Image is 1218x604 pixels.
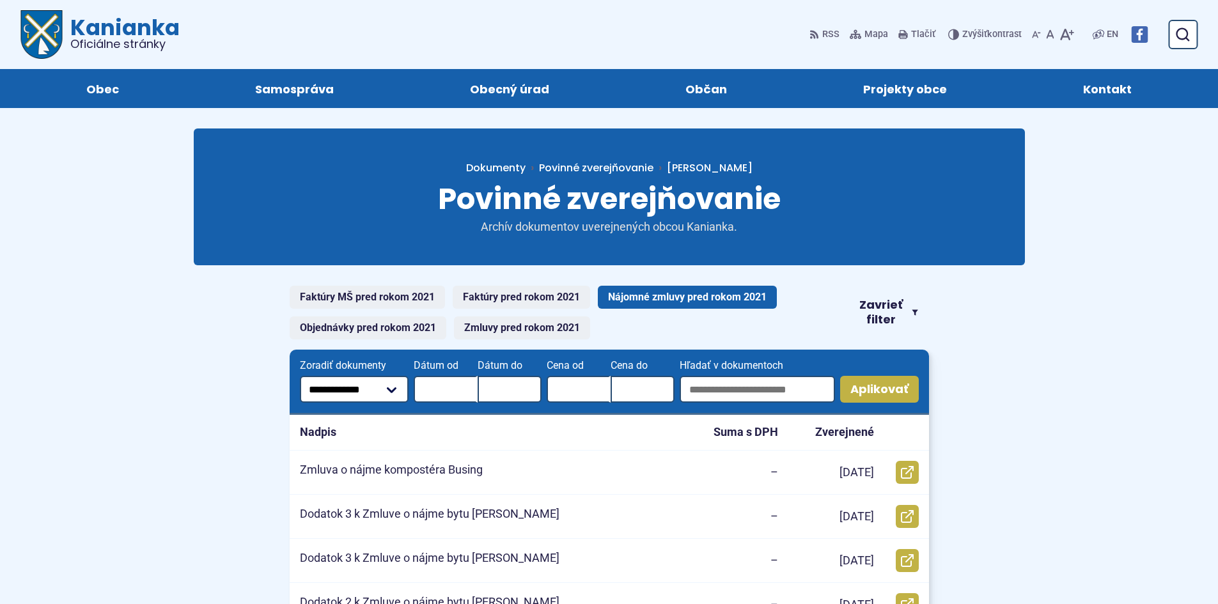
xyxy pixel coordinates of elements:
[290,316,446,339] a: Objednávky pred rokom 2021
[547,376,611,403] input: Cena od
[414,69,604,108] a: Obecný úrad
[290,286,445,309] a: Faktúry MŠ pred rokom 2021
[864,27,888,42] span: Mapa
[454,316,590,339] a: Zmluvy pred rokom 2021
[1043,21,1057,48] button: Nastaviť pôvodnú veľkosť písma
[199,69,389,108] a: Samospráva
[680,360,834,371] span: Hľadať v dokumentoch
[680,376,834,403] input: Hľadať v dokumentoch
[667,160,753,175] span: [PERSON_NAME]
[962,29,987,40] span: Zvýšiť
[1057,21,1077,48] button: Zväčšiť veľkosť písma
[839,465,874,480] p: [DATE]
[770,554,778,568] p: –
[815,425,874,440] p: Zverejnené
[300,425,336,440] p: Nadpis
[470,69,549,108] span: Obecný úrad
[611,376,675,403] input: Cena do
[855,298,907,327] span: Zavrieť filter
[839,509,874,524] p: [DATE]
[847,21,891,48] a: Mapa
[20,10,63,59] img: Prejsť na domovskú stránku
[300,551,559,566] p: Dodatok 3 k Zmluve o nájme bytu [PERSON_NAME]
[539,160,653,175] a: Povinné zverejňovanie
[300,507,559,522] p: Dodatok 3 k Zmluve o nájme bytu [PERSON_NAME]
[438,178,781,219] span: Povinné zverejňovanie
[1083,69,1132,108] span: Kontakt
[466,160,539,175] a: Dokumenty
[611,360,675,371] span: Cena do
[840,376,919,403] button: Aplikovať
[770,465,778,480] p: –
[547,360,611,371] span: Cena od
[822,27,839,42] span: RSS
[86,69,119,108] span: Obec
[453,286,590,309] a: Faktúry pred rokom 2021
[896,21,938,48] button: Tlačiť
[845,298,929,327] button: Zavrieť filter
[20,10,180,59] a: Logo Kanianka, prejsť na domovskú stránku.
[255,69,334,108] span: Samospráva
[300,360,409,371] span: Zoradiť dokumenty
[808,69,1003,108] a: Projekty obce
[948,21,1024,48] button: Zvýšiťkontrast
[653,160,753,175] a: [PERSON_NAME]
[456,220,763,235] p: Archív dokumentov uverejnených obcou Kanianka.
[1104,27,1121,42] a: EN
[630,69,783,108] a: Občan
[839,554,874,568] p: [DATE]
[31,69,174,108] a: Obec
[466,160,526,175] span: Dokumenty
[685,69,727,108] span: Občan
[598,286,777,309] a: Nájomné zmluvy pred rokom 2021
[70,38,180,50] span: Oficiálne stránky
[911,29,935,40] span: Tlačiť
[770,509,778,524] p: –
[1029,21,1043,48] button: Zmenšiť veľkosť písma
[1107,27,1118,42] span: EN
[478,360,542,371] span: Dátum do
[414,376,478,403] input: Dátum od
[478,376,542,403] input: Dátum do
[63,17,180,50] span: Kanianka
[1131,26,1148,43] img: Prejsť na Facebook stránku
[863,69,947,108] span: Projekty obce
[300,376,409,403] select: Zoradiť dokumenty
[714,425,778,440] p: Suma s DPH
[809,21,842,48] a: RSS
[414,360,478,371] span: Dátum od
[300,463,483,477] p: Zmluva o nájme kompostéra Busing
[962,29,1022,40] span: kontrast
[1028,69,1187,108] a: Kontakt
